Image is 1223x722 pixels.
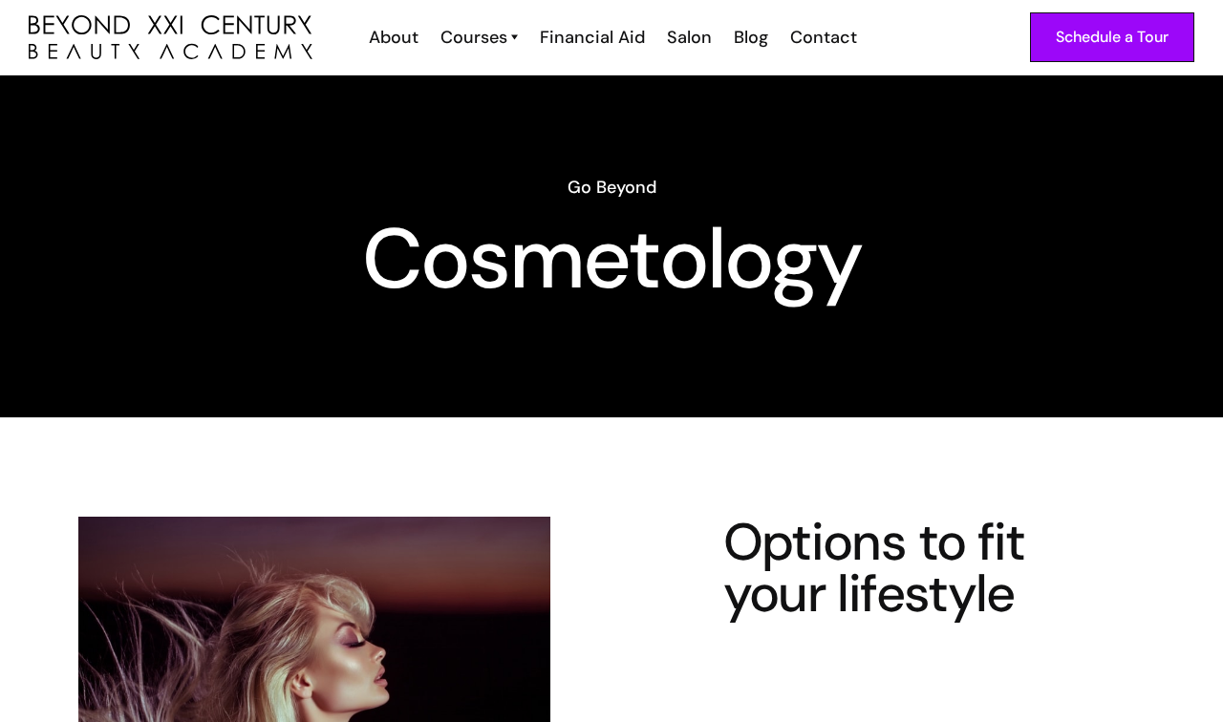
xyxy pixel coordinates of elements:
a: Blog [721,25,778,50]
img: beyond 21st century beauty academy logo [29,15,312,60]
a: About [356,25,428,50]
a: Salon [654,25,721,50]
h6: Go Beyond [29,175,1194,200]
div: About [369,25,418,50]
a: Contact [778,25,867,50]
a: Courses [440,25,518,50]
div: Financial Aid [540,25,645,50]
h1: Cosmetology [29,224,1194,293]
a: Schedule a Tour [1030,12,1194,62]
h4: Options to fit your lifestyle [723,517,1096,620]
div: Schedule a Tour [1056,25,1169,50]
div: Blog [734,25,768,50]
a: Financial Aid [527,25,654,50]
div: Salon [667,25,712,50]
div: Courses [440,25,507,50]
a: home [29,15,312,60]
div: Contact [790,25,857,50]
